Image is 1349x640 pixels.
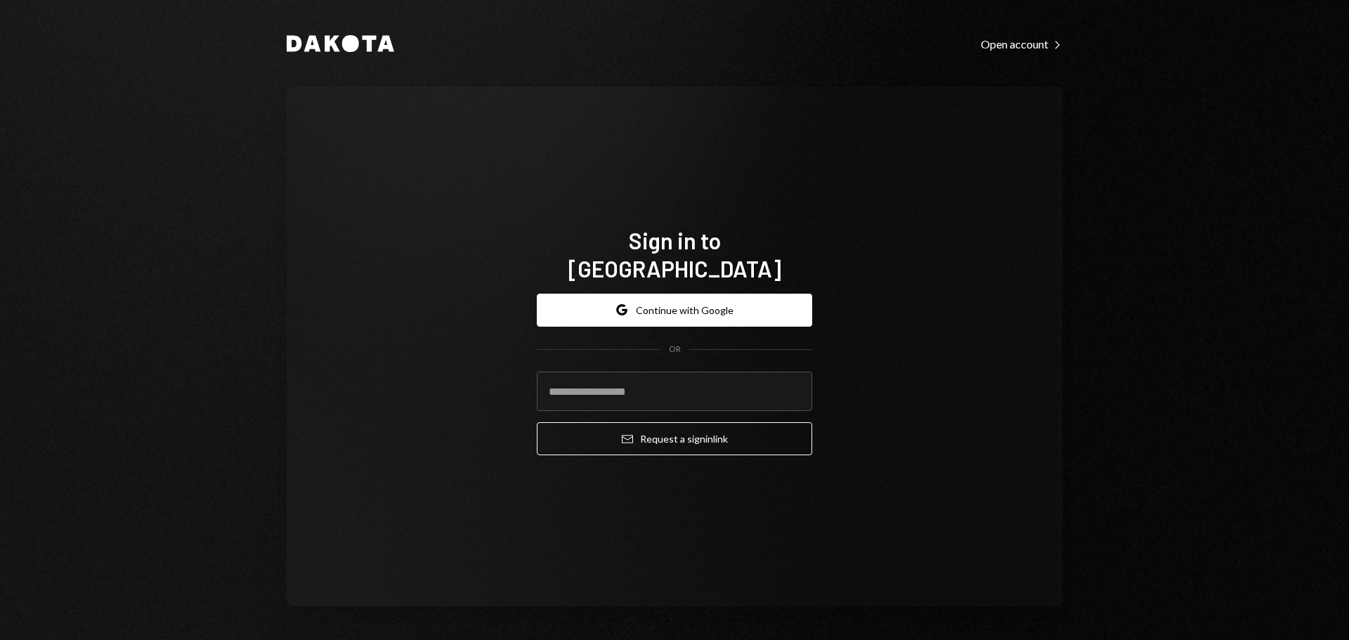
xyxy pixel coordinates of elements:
button: Request a signinlink [537,422,812,455]
button: Continue with Google [537,294,812,327]
keeper-lock: Open Keeper Popup [784,383,801,400]
div: OR [669,344,681,355]
a: Open account [981,36,1062,51]
h1: Sign in to [GEOGRAPHIC_DATA] [537,226,812,282]
div: Open account [981,37,1062,51]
